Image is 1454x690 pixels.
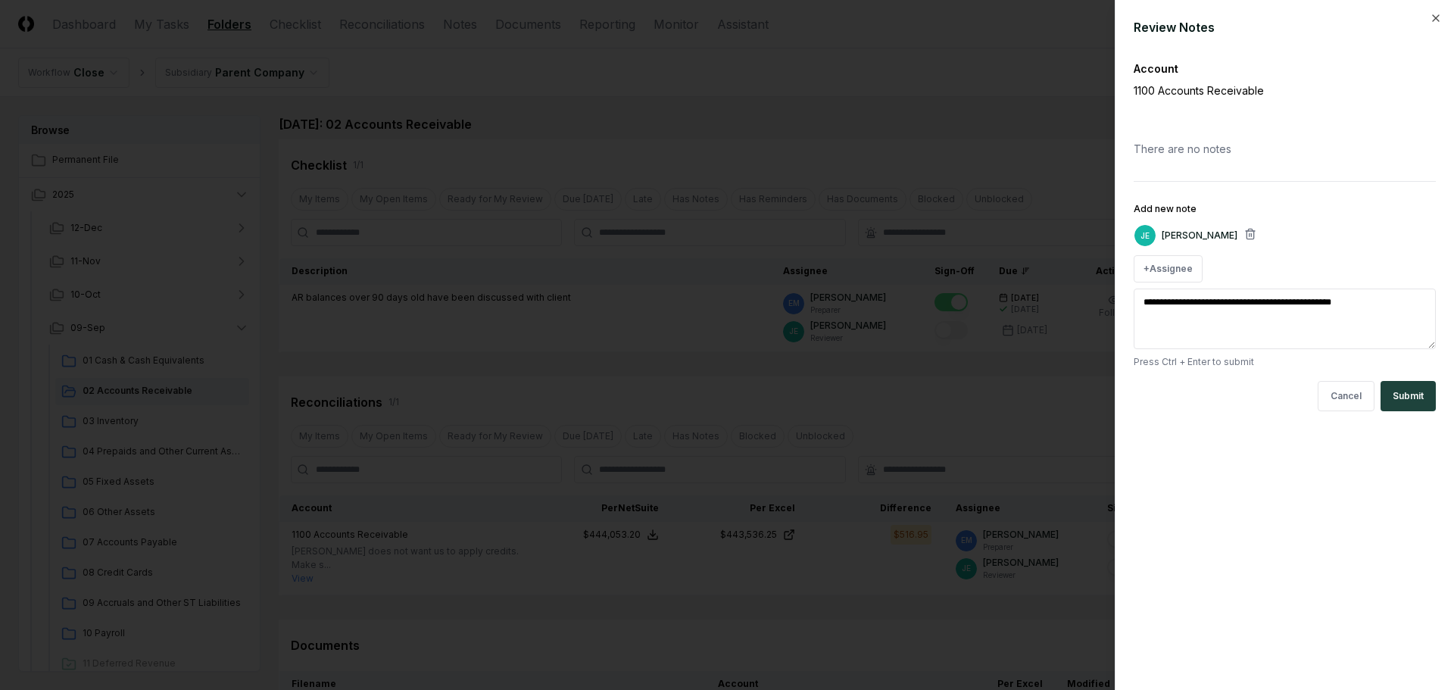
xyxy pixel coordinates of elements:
p: 1100 Accounts Receivable [1134,83,1384,98]
label: Add new note [1134,203,1197,214]
p: [PERSON_NAME] [1162,229,1237,242]
div: Account [1134,61,1436,76]
button: Cancel [1318,381,1374,411]
div: There are no notes [1134,129,1436,169]
button: Submit [1381,381,1436,411]
button: +Assignee [1134,255,1203,283]
div: Review Notes [1134,18,1436,36]
span: JE [1140,230,1150,242]
p: Press Ctrl + Enter to submit [1134,355,1436,369]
